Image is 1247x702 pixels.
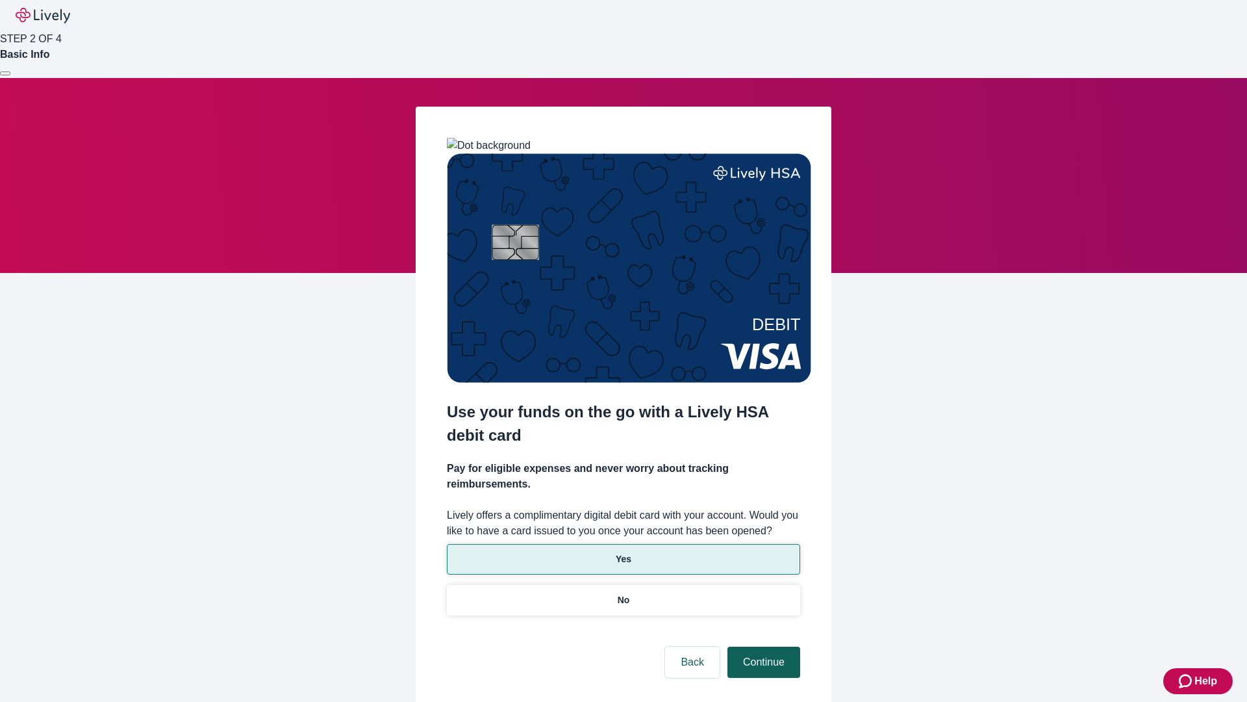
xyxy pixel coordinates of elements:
[616,552,631,566] p: Yes
[727,647,800,678] button: Continue
[447,153,811,383] img: Debit card
[447,400,800,447] h2: Use your funds on the go with a Lively HSA debit card
[447,585,800,616] button: No
[665,647,720,678] button: Back
[447,544,800,575] button: Yes
[1163,668,1233,694] button: Zendesk support iconHelp
[16,8,70,23] img: Lively
[1179,673,1194,689] svg: Zendesk support icon
[447,461,800,492] h4: Pay for eligible expenses and never worry about tracking reimbursements.
[447,508,800,539] label: Lively offers a complimentary digital debit card with your account. Would you like to have a card...
[1194,673,1217,689] span: Help
[618,593,630,607] p: No
[447,138,531,153] img: Dot background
